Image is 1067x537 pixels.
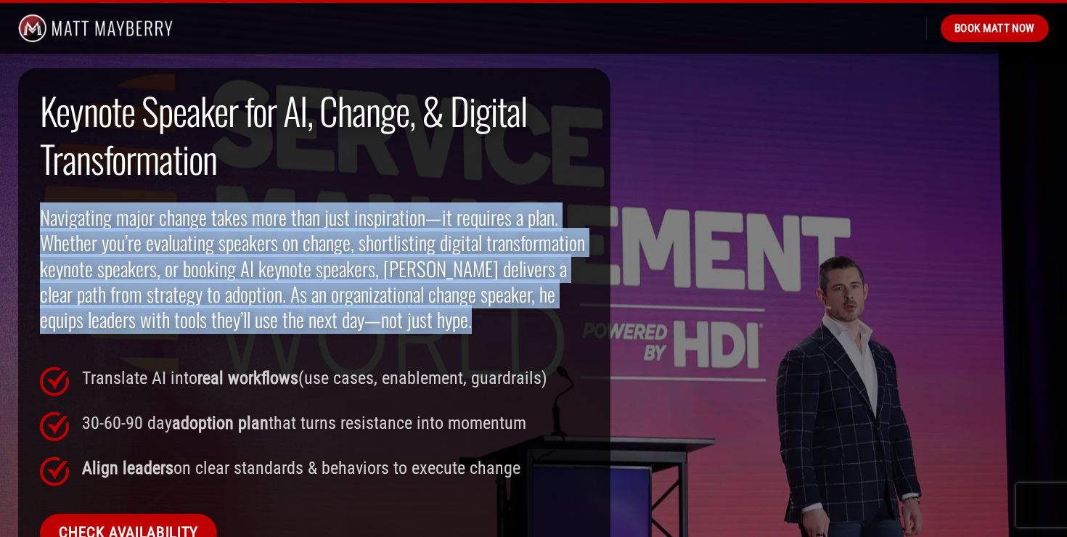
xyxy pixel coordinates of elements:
strong: real workflows [197,368,298,388]
strong: Align leaders [82,458,173,478]
strong: Keynote Speaker for AI, Change, & Digital Transformation [40,83,527,186]
span: Book Matt Now [954,20,1035,37]
p: 30-60-90 day that turns resistance into momentum [82,409,588,437]
p: on clear standards & behaviors to execute change [82,454,588,482]
a: Book Matt Now [941,15,1049,42]
strong: adoption plan [172,413,269,433]
p: Translate AI into (use cases, enablement, guardrails) [82,364,588,392]
img: Matt Mayberry [18,3,173,54]
h2: Navigating major change takes more than just inspiration—it requires a plan. Whether you’re evalu... [40,205,589,333]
